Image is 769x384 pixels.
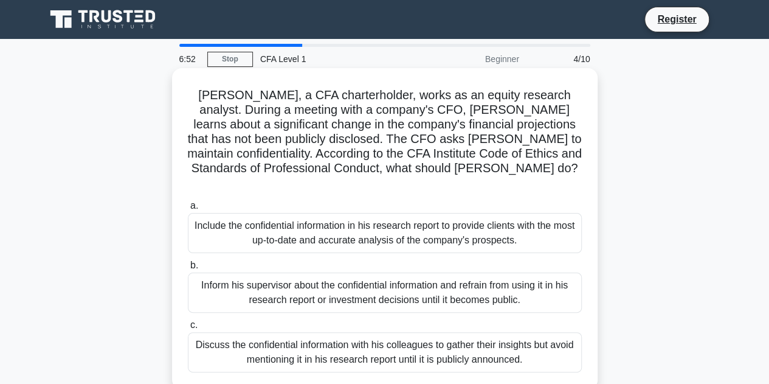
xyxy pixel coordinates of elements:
[420,47,526,71] div: Beginner
[187,88,583,191] h5: [PERSON_NAME], a CFA charterholder, works as an equity research analyst. During a meeting with a ...
[650,12,703,27] a: Register
[207,52,253,67] a: Stop
[172,47,207,71] div: 6:52
[190,200,198,211] span: a.
[188,332,582,372] div: Discuss the confidential information with his colleagues to gather their insights but avoid menti...
[526,47,598,71] div: 4/10
[188,273,582,313] div: Inform his supervisor about the confidential information and refrain from using it in his researc...
[188,213,582,253] div: Include the confidential information in his research report to provide clients with the most up-t...
[190,260,198,270] span: b.
[190,319,198,330] span: c.
[253,47,420,71] div: CFA Level 1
